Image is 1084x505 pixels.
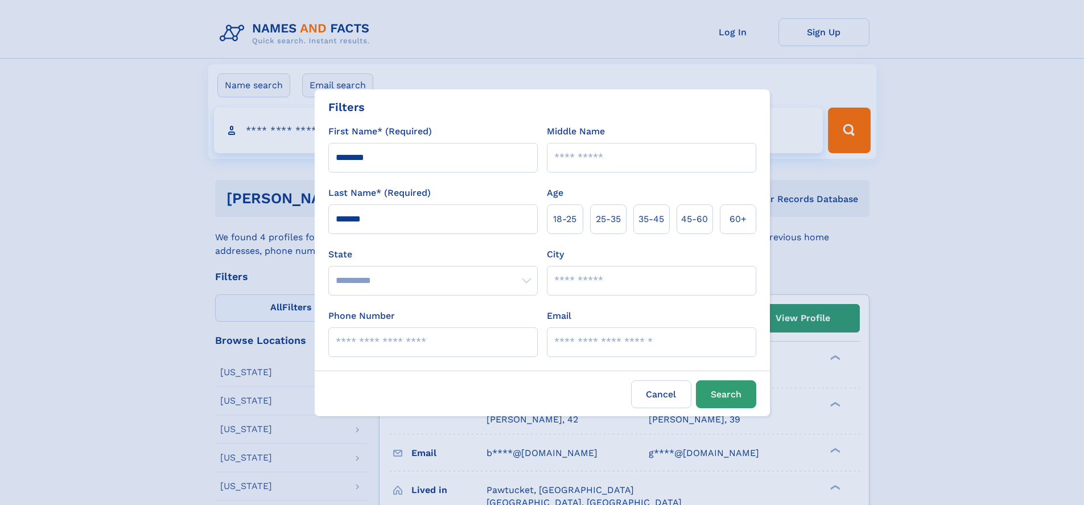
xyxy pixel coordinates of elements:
[547,125,605,138] label: Middle Name
[547,309,571,323] label: Email
[328,309,395,323] label: Phone Number
[328,248,538,261] label: State
[328,186,431,200] label: Last Name* (Required)
[547,248,564,261] label: City
[596,212,621,226] span: 25‑35
[631,380,691,408] label: Cancel
[681,212,708,226] span: 45‑60
[729,212,747,226] span: 60+
[696,380,756,408] button: Search
[547,186,563,200] label: Age
[553,212,576,226] span: 18‑25
[638,212,664,226] span: 35‑45
[328,98,365,116] div: Filters
[328,125,432,138] label: First Name* (Required)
